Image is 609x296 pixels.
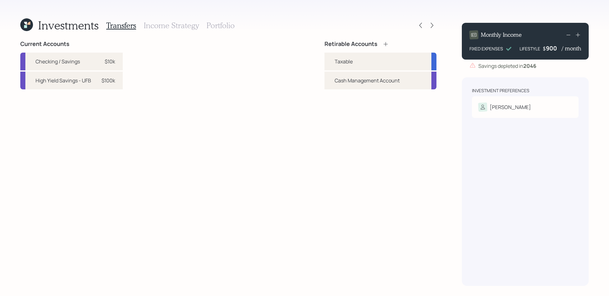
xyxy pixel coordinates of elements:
[478,62,536,70] div: Savings depleted in
[36,58,80,65] div: Checking / Savings
[105,58,115,65] div: $10k
[36,77,91,84] div: High Yield Savings - UFB
[38,18,99,32] h1: Investments
[106,21,136,30] h3: Transfers
[490,103,531,111] div: [PERSON_NAME]
[481,31,522,38] h4: Monthly Income
[523,62,536,69] b: 2046
[472,87,529,94] div: Investment Preferences
[324,41,377,48] h4: Retirable Accounts
[546,44,562,52] div: 900
[101,77,115,84] div: $100k
[20,41,69,48] h4: Current Accounts
[206,21,235,30] h3: Portfolio
[520,45,540,52] div: LIFESTYLE
[335,77,400,84] div: Cash Management Account
[469,45,503,52] div: FIXED EXPENSES
[543,45,546,52] h4: $
[562,45,581,52] h4: / month
[335,58,353,65] div: Taxable
[144,21,199,30] h3: Income Strategy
